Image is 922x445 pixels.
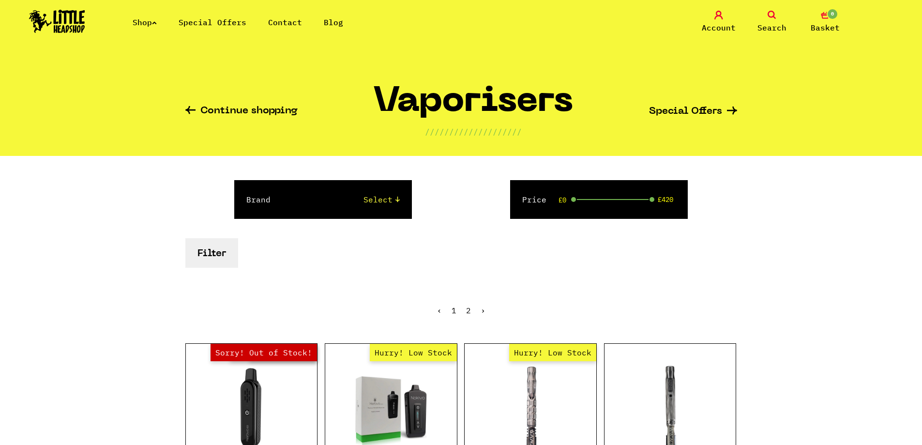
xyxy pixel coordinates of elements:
span: £420 [658,196,673,203]
a: Special Offers [649,107,737,117]
span: 0 [827,8,838,20]
li: « Previous [437,307,442,314]
p: //////////////////// [425,126,522,138]
span: Basket [811,22,840,33]
span: Hurry! Low Stock [509,344,596,361]
span: Search [757,22,786,33]
a: Shop [133,17,157,27]
a: 0 Basket [801,11,849,33]
span: 1 [452,306,456,315]
label: Brand [246,194,271,205]
span: ‹ [437,306,442,315]
a: Continue shopping [185,106,298,117]
label: Price [522,194,546,205]
a: Blog [324,17,343,27]
a: Special Offers [179,17,246,27]
a: 2 [466,306,471,315]
img: Little Head Shop Logo [29,10,85,33]
span: Sorry! Out of Stock! [211,344,317,361]
span: Account [702,22,736,33]
span: £0 [559,196,566,204]
a: Contact [268,17,302,27]
a: Search [748,11,796,33]
a: Next » [481,306,485,315]
button: Filter [185,238,238,268]
h1: Vaporisers [373,86,573,126]
span: Hurry! Low Stock [370,344,457,361]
